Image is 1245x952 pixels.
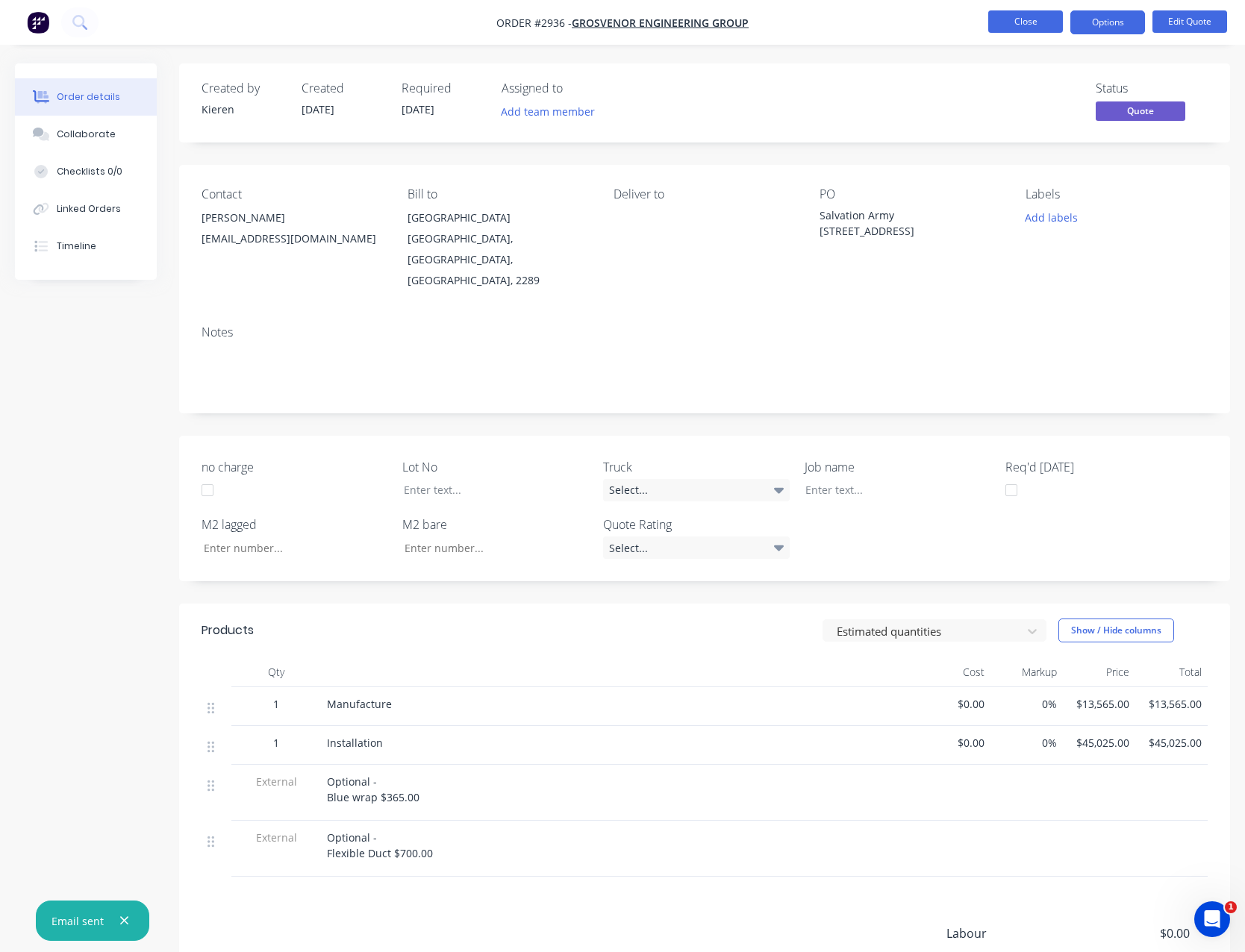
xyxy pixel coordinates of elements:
span: External [237,830,315,845]
div: Markup [990,657,1063,687]
div: Timeline [57,239,96,253]
span: Installation [327,736,383,750]
div: Notes [202,325,1208,339]
span: $0.00 [924,696,985,712]
iframe: Intercom live chat [1194,901,1230,937]
span: Optional - Blue wrap $365.00 [327,774,419,804]
div: Select... [603,479,790,501]
div: Products [202,621,254,639]
div: Labels [1026,187,1208,201]
span: 0% [996,696,1057,712]
div: [GEOGRAPHIC_DATA][GEOGRAPHIC_DATA], [GEOGRAPHIC_DATA], [GEOGRAPHIC_DATA], 2289 [408,207,590,291]
div: Select... [603,536,790,559]
div: [GEOGRAPHIC_DATA], [GEOGRAPHIC_DATA], [GEOGRAPHIC_DATA], 2289 [408,228,590,291]
button: Checklists 0/0 [15,153,157,190]
div: [PERSON_NAME][EMAIL_ADDRESS][DOMAIN_NAME] [202,207,384,255]
span: $0.00 [1079,924,1190,942]
div: Contact [202,187,384,201]
div: Qty [231,657,321,687]
button: Add labels [1017,207,1086,228]
span: $13,565.00 [1141,696,1202,712]
span: $13,565.00 [1069,696,1129,712]
label: M2 lagged [202,516,388,533]
div: Price [1063,657,1135,687]
div: [EMAIL_ADDRESS][DOMAIN_NAME] [202,228,384,249]
div: Status [1096,81,1208,95]
label: M2 bare [402,516,589,533]
div: Linked Orders [57,202,121,216]
div: Order details [57,90,120,104]
div: PO [820,187,1002,201]
span: $45,025.00 [1069,735,1129,751]
button: Show / Hide columns [1058,619,1174,642]
div: Assigned to [502,81,651,95]
div: [PERSON_NAME] [202,207,384,228]
button: Collaborate [15,116,157,153]
span: Order #2936 - [496,16,572,30]
div: Kieren [202,101,284,117]
button: Edit Quote [1152,10,1227,33]
span: [DATE] [402,102,434,116]
input: Enter number... [191,536,388,559]
button: Add team member [493,101,603,122]
span: Manufacture [327,697,392,711]
div: [GEOGRAPHIC_DATA] [408,207,590,228]
img: Factory [27,11,49,34]
button: Order details [15,78,157,116]
span: 1 [273,696,279,712]
span: Optional - Flexible Duct $700.00 [327,830,433,860]
button: Add team member [502,101,603,122]
label: Quote Rating [603,516,790,533]
div: Required [402,81,484,95]
div: Created by [202,81,284,95]
div: Salvation Army [STREET_ADDRESS] [820,207,1002,239]
span: $0.00 [924,735,985,751]
span: External [237,774,315,789]
span: 1 [1225,901,1237,913]
span: $45,025.00 [1141,735,1202,751]
button: Close [988,10,1063,33]
div: Checklists 0/0 [57,165,122,178]
div: Collaborate [57,128,116,141]
div: Cost [918,657,990,687]
span: 1 [273,735,279,751]
div: Deliver to [614,187,796,201]
input: Enter number... [392,536,589,559]
div: Bill to [408,187,590,201]
button: Linked Orders [15,190,157,228]
label: Truck [603,458,790,476]
span: [DATE] [302,102,334,116]
a: Grosvenor Engineering Group [572,16,749,30]
label: Job name [805,458,991,476]
label: no charge [202,458,388,476]
span: Quote [1096,101,1185,120]
button: Options [1070,10,1145,34]
label: Req'd [DATE] [1005,458,1192,476]
div: Email sent [52,913,104,929]
button: Timeline [15,228,157,265]
label: Lot No [402,458,589,476]
span: Labour [946,924,1079,942]
div: Created [302,81,384,95]
div: Total [1135,657,1208,687]
span: 0% [996,735,1057,751]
